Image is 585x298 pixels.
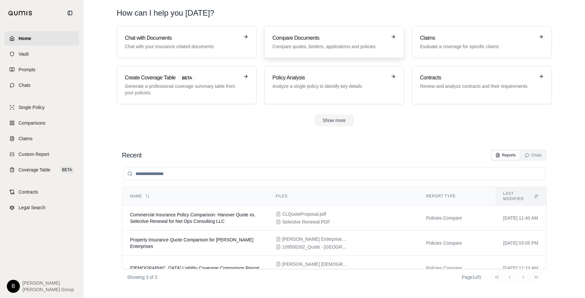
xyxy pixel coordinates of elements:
button: Show more [315,115,354,126]
span: Commercial Insurance Policy Comparison: Hanover Quote vs. Selective Renewal for Net Ops Consultin... [130,212,256,224]
h3: Create Coverage Table [125,74,239,82]
div: Page 1 of 1 [462,274,481,280]
td: Policies Compare [418,231,495,256]
span: Pleasant Hill Baptist Church Liability Coverage Comparison Report [130,265,259,271]
div: Chats [525,153,541,158]
span: Single Policy [19,104,45,111]
span: Prompts [19,66,35,73]
th: Report Type [418,187,495,206]
h3: Contracts [420,74,534,82]
button: Collapse sidebar [65,8,75,18]
p: Compare quotes, binders, applications and policies [272,43,387,50]
span: 109500262_Quote - Avondale Property - Hothem - for.PDF [282,244,347,250]
a: Claims [4,131,79,146]
p: Generate a professional coverage summary table from your policies. [125,83,239,96]
span: Glatfelter Pleasant Hill Baptist Church.PDF [282,261,347,267]
a: Policy AnalysisAnalyze a single policy to identify key details [264,66,404,104]
a: Chats [4,78,79,92]
td: Policies Compare [418,206,495,231]
span: CLQuoteProposal.pdf [282,211,326,217]
span: Home [19,35,31,42]
div: Name [130,194,260,199]
span: Property Insurance Quote Comparison for Hothem Enterprises [130,237,254,249]
span: Hothem Enterprises Quote MQ05064723-000_QP_LizCast.PDF [282,236,347,242]
td: [DATE] 11:40 AM [495,206,546,231]
span: [PERSON_NAME] [22,280,74,286]
span: Vault [19,51,29,57]
a: Custom Report [4,147,79,161]
p: Analyze a single policy to identify key details [272,83,387,89]
span: [PERSON_NAME] Group [22,286,74,293]
a: Create Coverage TableBETAGenerate a professional coverage summary table from your policies. [117,66,257,104]
span: Selective Renewal.PDF [282,219,330,225]
span: Legal Search [19,204,46,211]
h2: Recent [122,151,142,160]
a: Compare DocumentsCompare quotes, binders, applications and policies [264,26,404,58]
h1: How can I help you [DATE]? [117,8,552,18]
a: Coverage TableBETA [4,163,79,177]
span: Comparisons [19,120,45,126]
button: Reports [492,151,520,160]
a: Home [4,31,79,46]
span: Contracts [19,189,38,195]
h3: Chat with Documents [125,34,239,42]
div: B [7,280,20,293]
p: Showing 3 of 3 [127,274,158,280]
span: Custom Report [19,151,49,157]
td: [DATE] 03:05 PM [495,231,546,256]
a: ClaimsEvaluate a coverage for specific claims [412,26,551,58]
span: Coverage Table [19,167,50,173]
img: Qumis Logo [8,11,33,16]
a: Prompts [4,62,79,77]
span: Chats [19,82,31,88]
td: Policies Compare [418,256,495,281]
span: BETA [60,167,74,173]
h3: Policy Analysis [272,74,387,82]
a: Legal Search [4,200,79,215]
a: Contracts [4,185,79,199]
span: Claims [19,135,33,142]
p: Evaluate a coverage for specific claims [420,43,534,50]
span: BETA [178,74,196,82]
th: Files [268,187,418,206]
a: Single Policy [4,100,79,115]
a: Comparisons [4,116,79,130]
p: Review and analyze contracts and their requirements [420,83,534,89]
button: Chats [521,151,545,160]
a: Chat with DocumentsChat with your insurance related documents [117,26,257,58]
div: Last modified [503,191,538,201]
td: [DATE] 11:24 AM [495,256,546,281]
div: Reports [495,153,516,158]
h3: Compare Documents [272,34,387,42]
p: Chat with your insurance related documents [125,43,239,50]
h3: Claims [420,34,534,42]
a: ContractsReview and analyze contracts and their requirements [412,66,551,104]
a: Vault [4,47,79,61]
